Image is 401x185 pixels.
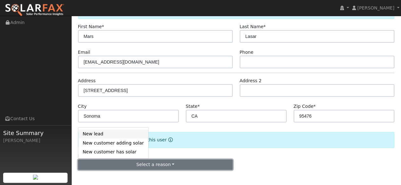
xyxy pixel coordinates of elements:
a: Reason for new user [167,137,173,142]
button: Select a reason [78,159,233,170]
label: Phone [240,49,254,56]
label: State [186,103,200,110]
div: Select the reason for adding this user [78,132,395,148]
span: [PERSON_NAME] [357,5,394,10]
div: [PERSON_NAME] [3,137,68,144]
span: Required [314,104,316,109]
span: Required [102,24,104,29]
img: SolarFax [5,3,64,17]
label: Address [78,77,96,84]
a: New customer adding solar [78,139,148,147]
label: Address 2 [240,77,262,84]
label: Zip Code [294,103,316,110]
span: Site Summary [3,129,68,137]
label: City [78,103,87,110]
span: Required [263,24,266,29]
img: retrieve [33,175,38,180]
label: Email [78,49,90,56]
a: New customer has solar [78,147,148,156]
label: First Name [78,23,104,30]
label: Last Name [240,23,266,30]
span: Required [197,104,200,109]
a: New lead [78,130,148,139]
